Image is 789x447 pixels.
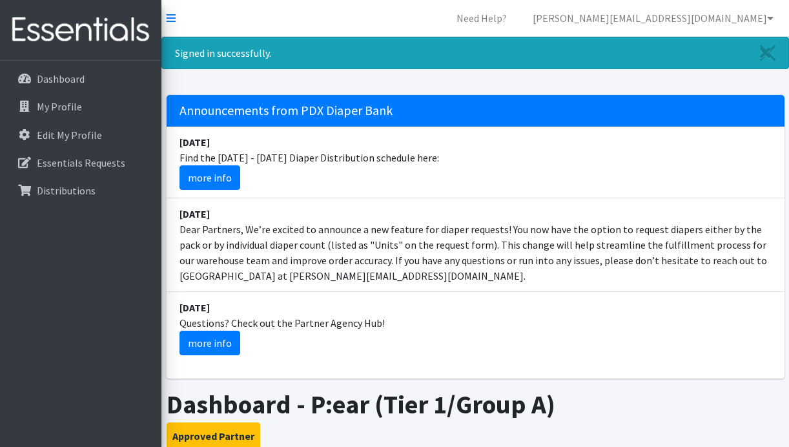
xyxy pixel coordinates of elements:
a: [PERSON_NAME][EMAIL_ADDRESS][DOMAIN_NAME] [522,5,784,31]
p: Distributions [37,184,96,197]
div: Signed in successfully. [161,37,789,69]
strong: [DATE] [179,301,210,314]
a: Edit My Profile [5,122,156,148]
a: Distributions [5,178,156,203]
p: My Profile [37,100,82,113]
a: more info [179,165,240,190]
a: Close [747,37,788,68]
li: Find the [DATE] - [DATE] Diaper Distribution schedule here: [167,127,784,198]
a: Dashboard [5,66,156,92]
img: HumanEssentials [5,8,156,52]
a: Essentials Requests [5,150,156,176]
strong: [DATE] [179,136,210,149]
a: Need Help? [446,5,517,31]
a: more info [179,331,240,355]
p: Essentials Requests [37,156,125,169]
p: Dashboard [37,72,85,85]
h5: Announcements from PDX Diaper Bank [167,95,784,127]
p: Edit My Profile [37,129,102,141]
h1: Dashboard - P:ear (Tier 1/Group A) [167,389,784,420]
li: Questions? Check out the Partner Agency Hub! [167,292,784,363]
li: Dear Partners, We’re excited to announce a new feature for diaper requests! You now have the opti... [167,198,784,292]
strong: [DATE] [179,207,210,220]
a: My Profile [5,94,156,120]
